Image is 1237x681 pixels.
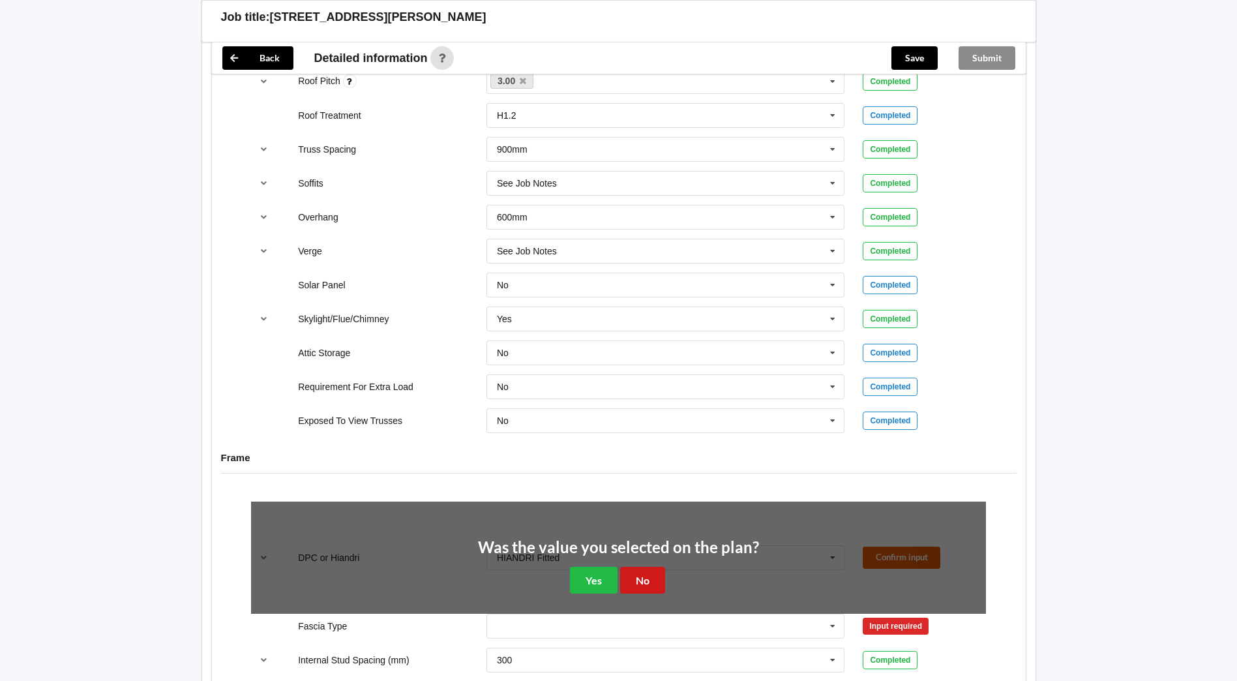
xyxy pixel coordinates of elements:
[863,242,917,260] div: Completed
[298,178,323,189] label: Soffits
[251,70,276,93] button: reference-toggle
[221,451,1017,464] h4: Frame
[863,276,917,294] div: Completed
[298,416,402,426] label: Exposed To View Trusses
[298,382,413,392] label: Requirement For Extra Load
[863,651,917,669] div: Completed
[570,567,618,594] button: Yes
[891,46,938,70] button: Save
[222,46,293,70] button: Back
[863,106,917,125] div: Completed
[863,174,917,192] div: Completed
[298,621,347,631] label: Fascia Type
[270,10,486,25] h3: [STREET_ADDRESS][PERSON_NAME]
[251,648,276,672] button: reference-toggle
[497,145,528,154] div: 900mm
[298,280,345,290] label: Solar Panel
[863,310,917,328] div: Completed
[497,247,557,256] div: See Job Notes
[298,212,338,222] label: Overhang
[298,655,409,665] label: Internal Stud Spacing (mm)
[497,314,512,324] div: Yes
[620,567,665,594] button: No
[298,348,350,358] label: Attic Storage
[863,378,917,396] div: Completed
[497,111,516,120] div: H1.2
[863,412,917,430] div: Completed
[298,144,356,155] label: Truss Spacing
[478,537,759,558] h2: Was the value you selected on the plan?
[497,656,512,665] div: 300
[497,348,509,357] div: No
[497,416,509,425] div: No
[863,140,917,159] div: Completed
[497,280,509,290] div: No
[314,52,428,64] span: Detailed information
[251,239,276,263] button: reference-toggle
[251,138,276,161] button: reference-toggle
[251,172,276,195] button: reference-toggle
[497,179,557,188] div: See Job Notes
[298,246,322,256] label: Verge
[221,10,270,25] h3: Job title:
[251,307,276,331] button: reference-toggle
[298,314,389,324] label: Skylight/Flue/Chimney
[863,344,917,362] div: Completed
[863,208,917,226] div: Completed
[298,110,361,121] label: Roof Treatment
[863,618,929,635] div: Input required
[863,72,917,91] div: Completed
[490,73,533,89] a: 3.00
[251,205,276,229] button: reference-toggle
[497,382,509,391] div: No
[497,213,528,222] div: 600mm
[298,76,342,86] label: Roof Pitch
